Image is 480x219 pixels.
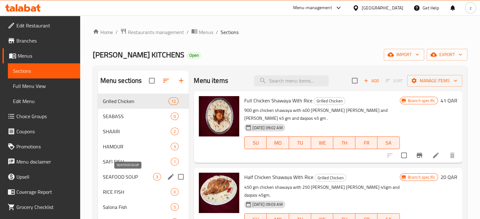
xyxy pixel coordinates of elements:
[103,143,171,150] div: HAMOUR
[187,52,201,59] div: Open
[16,37,75,44] span: Branches
[244,183,400,199] p: 450 gm chicken shawaya with 250 [PERSON_NAME] [PERSON_NAME] 45gm and daqoos 45gm.
[8,78,80,94] a: Full Menu View
[244,136,267,149] button: SU
[254,75,329,86] input: search
[3,154,80,169] a: Menu disclaimer
[405,98,438,104] span: Branch specific
[98,199,189,215] div: Salona Fish5
[336,138,353,147] span: TH
[361,76,382,86] button: Add
[412,77,457,85] span: Manage items
[98,139,189,154] div: HAMOUR3
[244,96,312,105] span: Full Chicken Shawaya With Rice
[3,199,80,215] a: Grocery Checklist
[171,129,178,135] span: 2
[103,173,153,181] span: SEAFOOD SOUP
[269,138,286,147] span: MO
[3,169,80,184] a: Upsell
[8,94,80,109] a: Edit Menu
[3,184,80,199] a: Coverage Report
[311,136,333,149] button: WE
[247,138,264,147] span: SU
[13,97,75,105] span: Edit Menu
[412,148,427,163] button: Branch-specific-item
[3,48,80,63] a: Menus
[187,28,189,36] li: /
[116,28,118,36] li: /
[103,97,169,105] span: Grilled Chicken
[103,112,171,120] span: SEABASS
[18,52,75,60] span: Menus
[128,28,184,36] span: Restaurants management
[380,138,397,147] span: SA
[377,136,400,149] button: SA
[98,109,189,124] div: SEABASS0
[362,4,403,11] div: [GEOGRAPHIC_DATA]
[3,109,80,124] a: Choice Groups
[171,143,179,150] div: items
[267,136,289,149] button: MO
[199,96,239,136] img: Full Chicken Shawaya With Rice
[103,188,171,196] span: RICE FISH
[333,136,355,149] button: TH
[16,128,75,135] span: Coupons
[103,158,171,165] div: SAFI FISH
[315,174,346,182] div: Grilled Chicken
[314,97,345,105] span: Grilled Chicken
[3,33,80,48] a: Branches
[8,63,80,78] a: Sections
[358,138,375,147] span: FR
[432,152,440,159] a: Edit menu item
[103,128,171,135] span: SHAARI
[3,139,80,154] a: Promotions
[361,76,382,86] span: Add item
[397,149,411,162] span: Select to update
[171,113,178,119] span: 0
[199,28,213,36] span: Menus
[93,28,113,36] a: Home
[171,159,178,165] span: 1
[93,28,467,36] nav: breadcrumb
[153,174,161,180] span: 3
[158,73,174,88] span: Sort sections
[16,143,75,150] span: Promotions
[98,154,189,169] div: SAFI FISH1
[407,75,462,87] button: Manage items
[120,28,184,36] a: Restaurants management
[171,128,179,135] div: items
[16,173,75,181] span: Upsell
[16,22,75,29] span: Edit Restaurant
[432,51,462,59] span: export
[244,107,400,122] p: 900 gm chicken shawaya with 400 [PERSON_NAME] [PERSON_NAME] and [PERSON_NAME] 45 gm and daqoos 45...
[171,204,178,210] span: 5
[3,124,80,139] a: Coupons
[289,136,311,149] button: TU
[13,67,75,75] span: Sections
[445,148,460,163] button: delete
[16,203,75,211] span: Grocery Checklist
[382,76,407,86] span: Select section first
[171,203,179,211] div: items
[171,189,178,195] span: 0
[389,51,419,59] span: import
[16,158,75,165] span: Menu disclaimer
[98,94,189,109] div: Grilled Chicken12
[348,74,361,87] span: Select section
[384,49,424,61] button: import
[153,173,161,181] div: items
[13,82,75,90] span: Full Menu View
[199,173,239,213] img: Half Chicken Shawaya With Rice
[169,97,179,105] div: items
[171,158,179,165] div: items
[244,172,313,182] span: Half Chicken Shawaya With Rice
[250,125,285,131] span: [DATE] 09:02 AM
[3,18,80,33] a: Edit Restaurant
[166,172,175,182] button: edit
[169,98,178,104] span: 12
[293,4,332,12] div: Menu-management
